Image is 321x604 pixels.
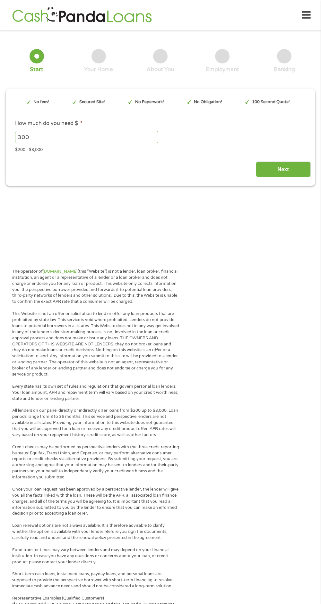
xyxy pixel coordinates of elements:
div: Employment [206,66,239,73]
div: Your Home [84,66,113,73]
label: How much do you need $ [15,120,82,127]
div: Start [30,66,43,73]
p: This Website is not an offer or solicitation to lend or offer any loan products that are prohibit... [12,311,179,377]
p: No Obligation! [194,99,222,105]
div: Banking [274,66,295,73]
input: Next [256,161,311,177]
p: Loan renewal options are not always available. It is therefore advisable to clarify whether the o... [12,523,179,541]
p: No fees! [33,99,49,105]
p: Fund transfer times may vary between lenders and may depend on your financial institution. In cas... [12,547,179,565]
p: Secured Site! [79,99,105,105]
p: Every state has its own set of rules and regulations that govern personal loan lenders. Your loan... [12,384,179,402]
p: Credit checks may be performed by perspective lenders with the three credit reporting bureaus: Eq... [12,444,179,480]
p: Short-term cash loans, instalment loans, payday loans, and personal loans are supposed to provide... [12,571,179,589]
div: About You [147,66,174,73]
div: $200 - $3,000 [15,144,306,153]
a: [DOMAIN_NAME] [43,269,78,274]
p: 100 Second Quote! [252,99,290,105]
p: The operator of (this “Website”) is not a lender, loan broker, financial institution, an agent or... [12,269,179,305]
p: All lenders on our panel directly or indirectly offer loans from $200 up to $3,000. Loan periods ... [12,408,179,438]
p: Once your loan request has been approved by a perspective lender, the lender will give you all th... [12,486,179,517]
p: No Paperwork! [135,99,164,105]
img: GetLoanNow Logo [10,6,153,24]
